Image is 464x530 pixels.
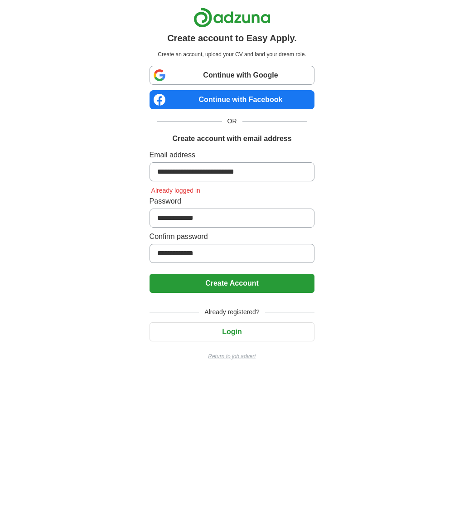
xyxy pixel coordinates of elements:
[150,274,315,293] button: Create Account
[167,31,297,45] h1: Create account to Easy Apply.
[150,231,315,242] label: Confirm password
[222,117,242,126] span: OR
[150,322,315,341] button: Login
[150,328,315,336] a: Login
[193,7,271,28] img: Adzuna logo
[150,150,315,160] label: Email address
[150,352,315,360] a: Return to job advert
[172,133,291,144] h1: Create account with email address
[199,307,265,317] span: Already registered?
[150,196,315,207] label: Password
[150,90,315,109] a: Continue with Facebook
[151,50,313,58] p: Create an account, upload your CV and land your dream role.
[150,187,202,194] span: Already logged in
[150,66,315,85] a: Continue with Google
